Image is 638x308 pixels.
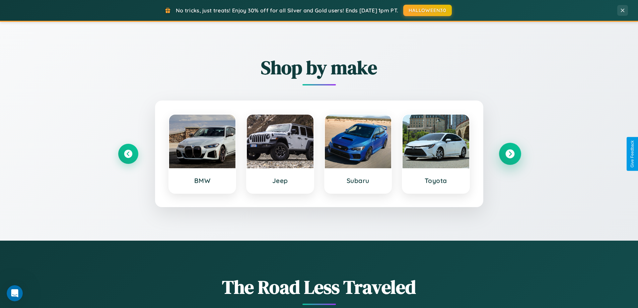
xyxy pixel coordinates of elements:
h1: The Road Less Traveled [118,274,520,300]
h3: BMW [176,177,229,185]
h3: Jeep [254,177,307,185]
span: No tricks, just treats! Enjoy 30% off for all Silver and Gold users! Ends [DATE] 1pm PT. [176,7,398,14]
h3: Toyota [409,177,463,185]
iframe: Intercom live chat [7,285,23,301]
div: Give Feedback [630,140,635,168]
button: HALLOWEEN30 [403,5,452,16]
h2: Shop by make [118,55,520,80]
h3: Subaru [332,177,385,185]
